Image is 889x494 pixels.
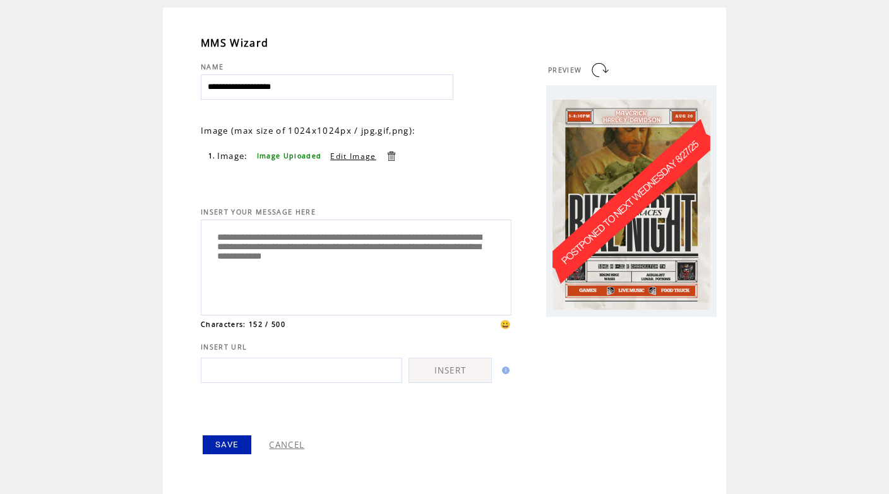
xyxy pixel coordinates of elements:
span: Image (max size of 1024x1024px / jpg,gif,png): [201,125,415,136]
span: Characters: 152 / 500 [201,320,285,329]
a: Delete this item [385,150,397,162]
a: CANCEL [269,439,304,450]
span: INSERT YOUR MESSAGE HERE [201,208,316,216]
a: SAVE [203,435,251,454]
span: Image Uploaded [257,151,322,160]
span: 😀 [500,319,511,330]
span: 1. [208,151,216,160]
span: PREVIEW [548,66,582,74]
span: MMS Wizard [201,36,268,50]
span: INSERT URL [201,343,247,351]
span: Image: [217,150,248,162]
img: help.gif [498,367,510,374]
a: Edit Image [330,151,376,162]
span: NAME [201,62,224,71]
a: INSERT [409,358,492,383]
